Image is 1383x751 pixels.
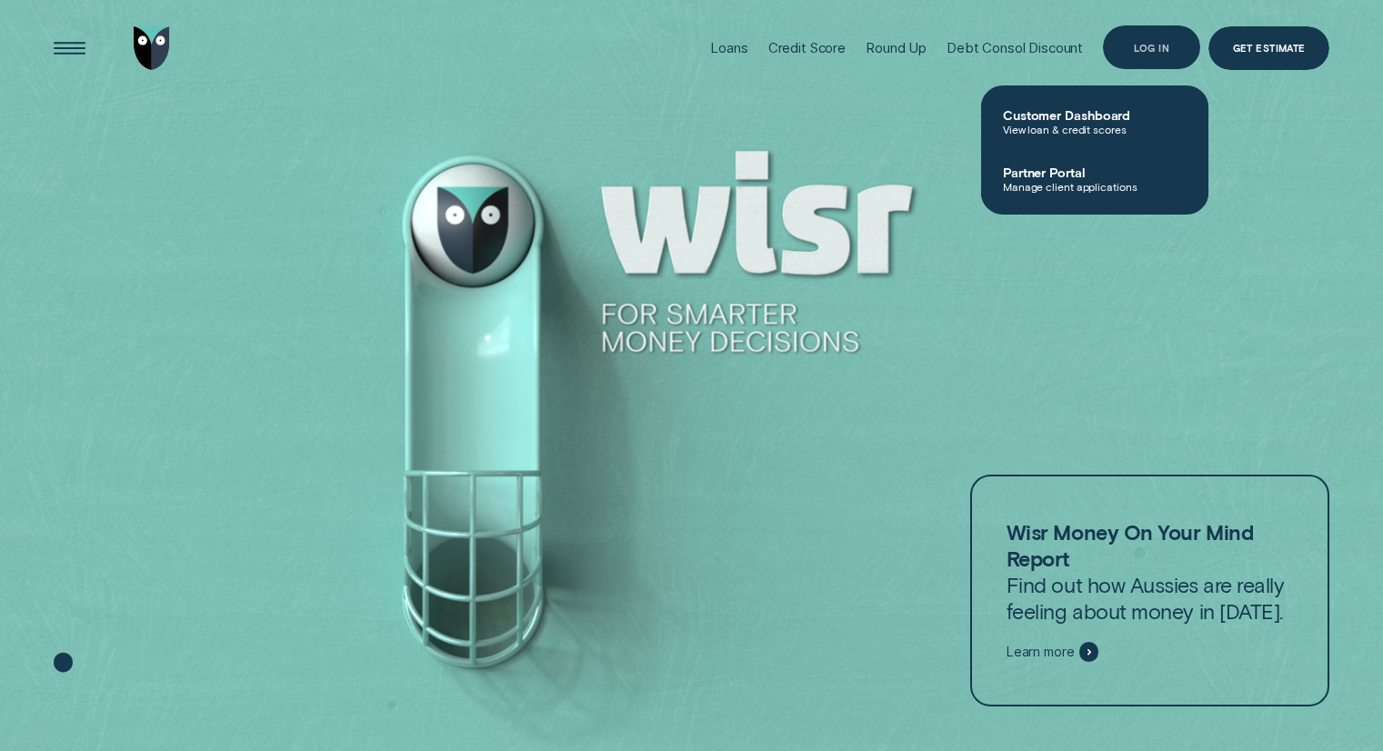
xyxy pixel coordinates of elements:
img: Wisr [134,26,170,70]
a: Customer DashboardView loan & credit scores [981,93,1208,150]
div: Round Up [866,39,927,56]
a: Partner PortalManage client applications [981,150,1208,207]
button: Log in [1103,25,1200,69]
span: Partner Portal [1003,165,1187,180]
a: Wisr Money On Your Mind ReportFind out how Aussies are really feeling about money in [DATE].Learn... [970,475,1330,706]
a: Get Estimate [1208,26,1329,70]
span: Manage client applications [1003,180,1187,193]
div: Log in [1134,44,1169,52]
div: Loans [710,39,747,56]
strong: Wisr Money On Your Mind Report [1007,519,1253,571]
span: View loan & credit scores [1003,123,1187,135]
span: Customer Dashboard [1003,107,1187,123]
p: Find out how Aussies are really feeling about money in [DATE]. [1007,519,1294,625]
div: Debt Consol Discount [947,39,1083,56]
button: Open Menu [47,26,91,70]
span: Learn more [1007,644,1075,660]
div: Credit Score [768,39,846,56]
